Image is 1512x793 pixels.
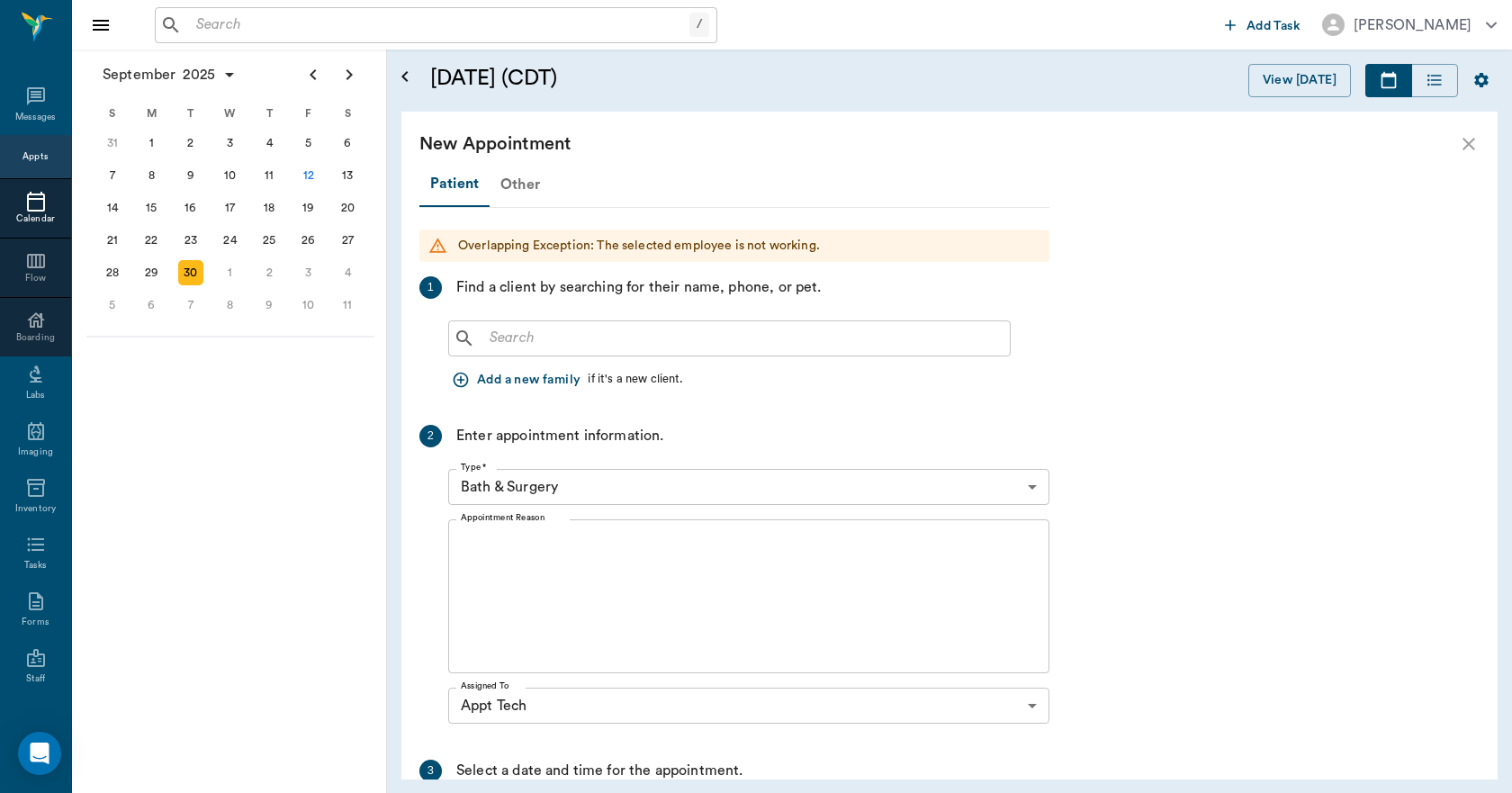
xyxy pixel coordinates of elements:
[139,260,164,285] div: Monday, September 29, 2025
[335,131,360,156] div: Saturday, September 6, 2025
[430,64,895,93] h5: [DATE] (CDT)
[178,228,203,253] div: Tuesday, September 23, 2025
[26,672,45,686] div: Staff
[461,461,487,473] label: Type *
[1354,14,1471,36] div: [PERSON_NAME]
[256,228,282,253] div: Thursday, September 25, 2025
[100,131,125,156] div: Sunday, August 31, 2025
[335,163,360,188] div: Saturday, September 13, 2025
[18,446,53,459] div: Imaging
[18,732,61,775] div: Open Intercom Messenger
[458,230,1040,262] div: Overlapping Exception: The selected employee is not working.
[93,100,132,127] div: S
[335,195,360,221] div: Saturday, September 20, 2025
[218,163,243,188] div: Wednesday, September 10, 2025
[394,42,416,112] button: Open calendar
[178,293,203,318] div: Tuesday, October 7, 2025
[15,111,57,124] div: Messages
[1248,64,1351,97] button: View [DATE]
[296,163,321,188] div: Today, Friday, September 12, 2025
[296,260,321,285] div: Friday, October 3, 2025
[178,195,203,221] div: Tuesday, September 16, 2025
[588,371,683,388] div: if it's a new client.
[249,100,289,127] div: T
[461,511,544,524] label: Appointment Reason
[139,131,164,156] div: Monday, September 1, 2025
[1218,8,1308,41] button: Add Task
[328,100,367,127] div: S
[335,228,360,253] div: Saturday, September 27, 2025
[1308,8,1511,41] button: [PERSON_NAME]
[100,228,125,253] div: Sunday, September 21, 2025
[296,293,321,318] div: Friday, October 10, 2025
[448,469,1049,505] div: Bath & Surgery
[100,163,125,188] div: Sunday, September 7, 2025
[448,364,588,397] button: Add a new family
[419,760,442,782] div: 3
[295,57,331,93] button: Previous page
[419,276,442,299] div: 1
[211,100,250,127] div: W
[139,195,164,221] div: Monday, September 15, 2025
[296,131,321,156] div: Friday, September 5, 2025
[24,559,47,572] div: Tasks
[289,100,328,127] div: F
[256,260,282,285] div: Thursday, October 2, 2025
[256,293,282,318] div: Thursday, October 9, 2025
[419,162,490,207] div: Patient
[22,616,49,629] div: Forms
[1458,133,1480,155] button: close
[218,293,243,318] div: Wednesday, October 8, 2025
[178,131,203,156] div: Tuesday, September 2, 2025
[99,62,179,87] span: September
[456,760,742,782] div: Select a date and time for the appointment.
[139,228,164,253] div: Monday, September 22, 2025
[456,276,822,299] div: Find a client by searching for their name, phone, or pet.
[256,195,282,221] div: Thursday, September 18, 2025
[178,260,203,285] div: Tuesday, September 30, 2025
[132,100,172,127] div: M
[83,7,119,43] button: Close drawer
[179,62,219,87] span: 2025
[448,688,1049,724] div: Appt Tech
[189,13,689,38] input: Search
[15,502,56,516] div: Inventory
[331,57,367,93] button: Next page
[335,260,360,285] div: Saturday, October 4, 2025
[419,130,1458,158] div: New Appointment
[218,228,243,253] div: Wednesday, September 24, 2025
[448,688,1049,724] div: Please select a date and time before assigning a provider
[456,425,664,447] div: Enter appointment information.
[490,163,551,206] div: Other
[335,293,360,318] div: Saturday, October 11, 2025
[100,195,125,221] div: Sunday, September 14, 2025
[256,163,282,188] div: Thursday, September 11, 2025
[218,260,243,285] div: Wednesday, October 1, 2025
[22,150,48,164] div: Appts
[139,293,164,318] div: Monday, October 6, 2025
[218,195,243,221] div: Wednesday, September 17, 2025
[178,163,203,188] div: Tuesday, September 9, 2025
[256,131,282,156] div: Thursday, September 4, 2025
[419,425,442,447] div: 2
[461,680,508,692] label: Assigned To
[94,57,246,93] button: September2025
[296,228,321,253] div: Friday, September 26, 2025
[482,326,1003,351] input: Search
[139,163,164,188] div: Monday, September 8, 2025
[689,13,709,37] div: /
[100,293,125,318] div: Sunday, October 5, 2025
[218,131,243,156] div: Wednesday, September 3, 2025
[296,195,321,221] div: Friday, September 19, 2025
[100,260,125,285] div: Sunday, September 28, 2025
[26,389,45,402] div: Labs
[171,100,211,127] div: T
